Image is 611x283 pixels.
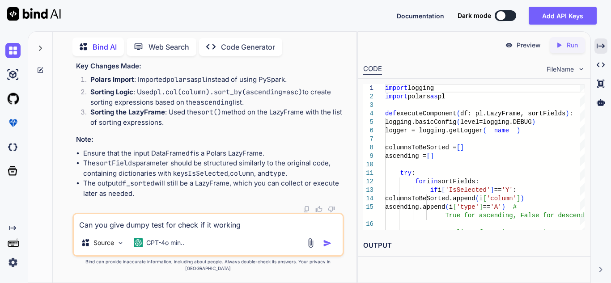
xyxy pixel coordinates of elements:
[363,169,373,177] div: 11
[363,64,382,75] div: CODE
[457,110,460,117] span: (
[407,84,434,92] span: logging
[460,110,565,117] span: df: pl.LazyFrame, sortFields
[487,195,517,202] span: 'column'
[457,118,460,126] span: (
[521,195,524,202] span: )
[363,177,373,186] div: 12
[385,93,407,100] span: import
[197,108,221,117] code: sort()
[146,238,184,247] p: GPT-4o min..
[385,84,407,92] span: import
[5,139,21,155] img: darkCloudIdeIcon
[149,42,189,52] p: Web Search
[90,75,134,84] strong: Polars Import
[430,178,438,185] span: in
[400,169,412,177] span: try
[186,149,194,158] code: df
[221,42,275,52] p: Code Generator
[517,127,520,134] span: )
[445,203,449,211] span: (
[198,75,206,84] code: pl
[363,203,373,211] div: 15
[494,186,502,194] span: ==
[396,110,456,117] span: executeComponent
[74,214,343,230] textarea: Can you give dumpy test for check if it working
[426,178,430,185] span: i
[358,235,590,256] h2: OUTPUT
[5,67,21,82] img: ai-studio
[96,159,136,168] code: sortFields
[565,110,569,117] span: )
[363,118,373,127] div: 5
[363,152,373,161] div: 9
[93,42,117,52] p: Bind AI
[363,135,373,144] div: 7
[517,41,541,50] p: Preview
[460,118,532,126] span: level=logging.DEBUG
[323,239,332,248] img: icon
[457,144,460,151] span: [
[363,101,373,110] div: 3
[303,206,310,213] img: copy
[305,238,316,248] img: attachment
[134,238,143,247] img: GPT-4o mini
[363,220,373,228] div: 16
[385,144,457,151] span: columnsToBeSorted =
[441,186,445,194] span: [
[188,169,228,178] code: IsSelected
[438,178,479,185] span: sortFields:
[415,178,426,185] span: for
[430,93,438,100] span: as
[363,186,373,194] div: 13
[385,127,483,134] span: logger = logging.getLogger
[397,12,444,20] span: Documentation
[93,238,114,247] p: Source
[479,195,483,202] span: i
[363,194,373,203] div: 14
[529,7,597,25] button: Add API Keys
[5,255,21,270] img: settings
[415,229,558,236] span: # Create a list of sorting expressions
[397,11,444,21] button: Documentation
[475,195,479,202] span: (
[83,158,342,178] li: The parameter should be structured similarly to the original code, containing dictionaries with k...
[5,43,21,58] img: chat
[230,169,254,178] code: column
[445,186,490,194] span: 'IsSelected'
[83,178,342,199] li: The output will still be a LazyFrame, which you can collect or execute later as needed.
[166,75,191,84] code: polars
[363,161,373,169] div: 10
[430,152,434,160] span: ]
[505,41,513,49] img: preview
[269,169,285,178] code: type
[72,258,344,272] p: Bind can provide inaccurate information, including about people. Always double-check its answers....
[453,203,456,211] span: [
[483,127,486,134] span: (
[513,186,517,194] span: :
[315,206,322,213] img: like
[483,195,486,202] span: [
[90,108,165,116] strong: Sorting the LazyFrame
[449,203,453,211] span: i
[118,179,154,188] code: df_sorted
[567,41,578,50] p: Run
[407,93,430,100] span: polars
[479,203,483,211] span: ]
[363,127,373,135] div: 6
[83,148,342,159] li: Ensure that the input DataFrame is a Polars LazyFrame.
[76,61,342,72] h3: Key Changes Made:
[457,203,479,211] span: 'type'
[490,203,501,211] span: 'A'
[5,115,21,131] img: premium
[385,152,426,160] span: ascending =
[90,88,133,96] strong: Sorting Logic
[532,118,535,126] span: )
[502,203,505,211] span: )
[83,107,342,127] li: : Used the method on the LazyFrame with the list of sorting expressions.
[438,93,446,100] span: pl
[196,98,233,107] code: ascending
[490,186,494,194] span: ]
[363,110,373,118] div: 4
[569,110,573,117] span: :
